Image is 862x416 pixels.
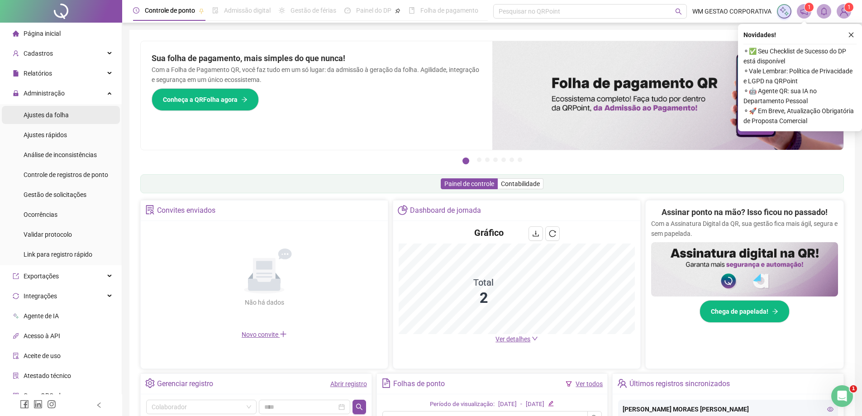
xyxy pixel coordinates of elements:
[356,403,363,411] span: search
[848,32,854,38] span: close
[662,206,828,219] h2: Assinar ponto na mão? Isso ficou no passado!
[24,90,65,97] span: Administração
[163,95,238,105] span: Conheça a QRFolha agora
[280,330,287,338] span: plus
[20,400,29,409] span: facebook
[24,292,57,300] span: Integrações
[13,353,19,359] span: audit
[700,300,790,323] button: Chega de papelada!
[279,7,285,14] span: sun
[617,378,627,388] span: team
[24,332,60,339] span: Acesso à API
[33,400,43,409] span: linkedin
[549,230,556,237] span: reload
[623,404,833,414] div: [PERSON_NAME] MORAES [PERSON_NAME]
[474,226,504,239] h4: Gráfico
[410,203,481,218] div: Dashboard de jornada
[13,293,19,299] span: sync
[548,401,554,406] span: edit
[420,7,478,14] span: Folha de pagamento
[24,111,69,119] span: Ajustes da folha
[510,158,514,162] button: 6
[501,158,506,162] button: 5
[24,273,59,280] span: Exportações
[492,41,844,150] img: banner%2F8d14a306-6205-4263-8e5b-06e9a85ad873.png
[13,70,19,77] span: file
[24,392,64,399] span: Gerar QRCode
[800,7,808,15] span: notification
[820,7,828,15] span: bell
[291,7,336,14] span: Gestão de férias
[743,106,857,126] span: ⚬ 🚀 Em Breve, Atualização Obrigatória de Proposta Comercial
[831,385,853,407] iframe: Intercom live chat
[381,378,391,388] span: file-text
[330,380,367,387] a: Abrir registro
[526,400,544,409] div: [DATE]
[24,372,71,379] span: Atestado técnico
[675,8,682,15] span: search
[24,171,108,178] span: Controle de registros de ponto
[13,90,19,96] span: lock
[827,406,833,412] span: eye
[430,400,495,409] div: Período de visualização:
[532,335,538,342] span: down
[24,312,59,320] span: Agente de IA
[13,50,19,57] span: user-add
[145,378,155,388] span: setting
[629,376,730,392] div: Últimos registros sincronizados
[743,86,857,106] span: ⚬ 🤖 Agente QR: sua IA no Departamento Pessoal
[24,70,52,77] span: Relatórios
[477,158,481,162] button: 2
[145,7,195,14] span: Controle de ponto
[805,3,814,12] sup: 1
[24,251,92,258] span: Link para registro rápido
[493,158,498,162] button: 4
[242,331,287,338] span: Novo convite
[743,46,857,66] span: ⚬ ✅ Seu Checklist de Sucesso do DP está disponível
[24,352,61,359] span: Aceite de uso
[24,211,57,218] span: Ocorrências
[837,5,851,18] img: 93069
[532,230,539,237] span: download
[743,66,857,86] span: ⚬ Vale Lembrar: Política de Privacidade e LGPD na QRPoint
[152,52,481,65] h2: Sua folha de pagamento, mais simples do que nunca!
[485,158,490,162] button: 3
[651,219,838,239] p: Com a Assinatura Digital da QR, sua gestão fica mais ágil, segura e sem papelada.
[692,6,772,16] span: WM GESTAO CORPORATIVA
[651,242,838,296] img: banner%2F02c71560-61a6-44d4-94b9-c8ab97240462.png
[848,4,851,10] span: 1
[495,335,530,343] span: Ver detalhes
[356,7,391,14] span: Painel do DP
[24,231,72,238] span: Validar protocolo
[344,7,351,14] span: dashboard
[520,400,522,409] div: -
[743,30,776,40] span: Novidades !
[850,385,857,392] span: 1
[501,180,540,187] span: Contabilidade
[711,306,768,316] span: Chega de papelada!
[13,373,19,379] span: solution
[24,151,97,158] span: Análise de inconsistências
[844,3,853,12] sup: Atualize o seu contato no menu Meus Dados
[157,203,215,218] div: Convites enviados
[96,402,102,408] span: left
[212,7,219,14] span: file-done
[498,400,517,409] div: [DATE]
[518,158,522,162] button: 7
[24,50,53,57] span: Cadastros
[152,88,259,111] button: Conheça a QRFolha agora
[462,158,469,164] button: 1
[24,131,67,139] span: Ajustes rápidos
[566,381,572,387] span: filter
[779,6,789,16] img: sparkle-icon.fc2bf0ac1784a2077858766a79e2daf3.svg
[199,8,204,14] span: pushpin
[47,400,56,409] span: instagram
[133,7,139,14] span: clock-circle
[24,30,61,37] span: Página inicial
[157,376,213,392] div: Gerenciar registro
[409,7,415,14] span: book
[223,297,306,307] div: Não há dados
[444,180,494,187] span: Painel de controle
[152,65,481,85] p: Com a Folha de Pagamento QR, você faz tudo em um só lugar: da admissão à geração da folha. Agilid...
[13,392,19,399] span: qrcode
